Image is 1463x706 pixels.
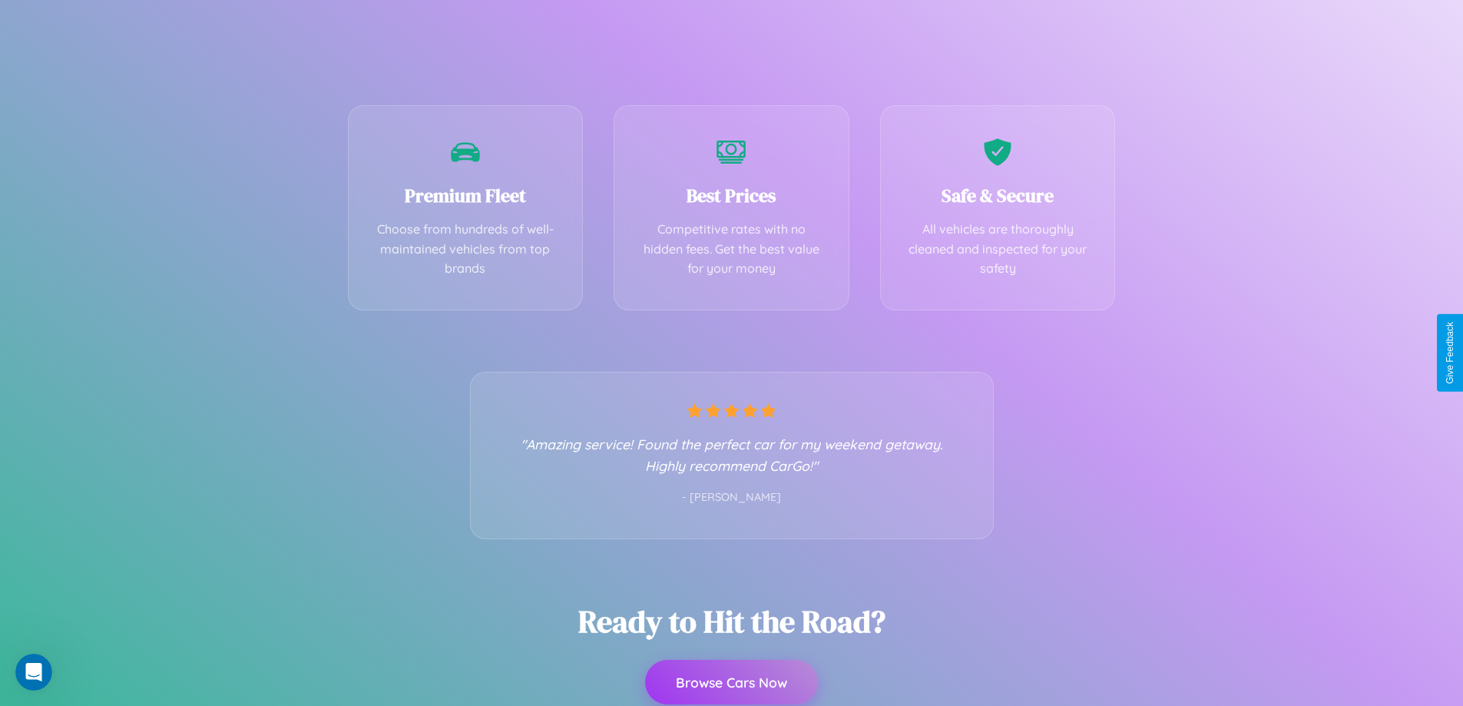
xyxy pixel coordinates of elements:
[904,183,1092,208] h3: Safe & Secure
[904,220,1092,279] p: All vehicles are thoroughly cleaned and inspected for your safety
[15,654,52,691] iframe: Intercom live chat
[501,488,962,508] p: - [PERSON_NAME]
[578,601,885,642] h2: Ready to Hit the Road?
[372,183,560,208] h3: Premium Fleet
[645,660,818,704] button: Browse Cars Now
[1445,322,1455,384] div: Give Feedback
[372,220,560,279] p: Choose from hundreds of well-maintained vehicles from top brands
[637,183,826,208] h3: Best Prices
[501,433,962,476] p: "Amazing service! Found the perfect car for my weekend getaway. Highly recommend CarGo!"
[637,220,826,279] p: Competitive rates with no hidden fees. Get the best value for your money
